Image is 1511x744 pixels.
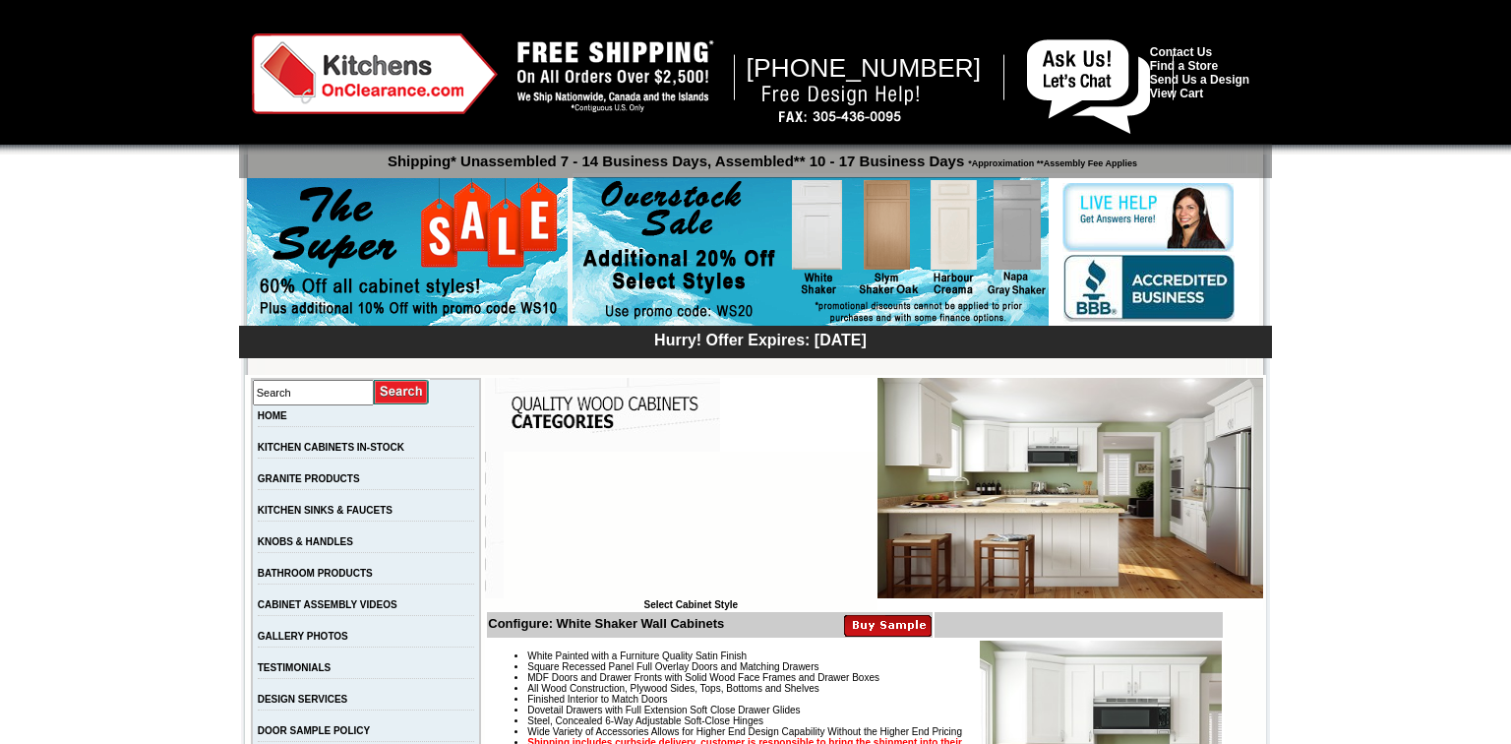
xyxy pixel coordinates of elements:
img: White Shaker [877,378,1263,598]
a: View Cart [1150,87,1203,100]
li: Square Recessed Panel Full Overlay Doors and Matching Drawers [527,661,1221,672]
a: GRANITE PRODUCTS [258,473,360,484]
li: All Wood Construction, Plywood Sides, Tops, Bottoms and Shelves [527,683,1221,694]
li: MDF Doors and Drawer Fronts with Solid Wood Face Frames and Drawer Boxes [527,672,1221,683]
a: Contact Us [1150,45,1212,59]
a: KITCHEN CABINETS IN-STOCK [258,442,404,453]
a: CABINET ASSEMBLY VIDEOS [258,599,397,610]
a: HOME [258,410,287,421]
a: Find a Store [1150,59,1218,73]
a: KITCHEN SINKS & FAUCETS [258,505,393,516]
a: BATHROOM PRODUCTS [258,568,373,579]
a: DESIGN SERVICES [258,694,348,705]
a: Send Us a Design [1150,73,1249,87]
span: [PHONE_NUMBER] [747,53,982,83]
b: Select Cabinet Style [643,599,738,610]
li: White Painted with a Furniture Quality Satin Finish [527,651,1221,661]
li: Wide Variety of Accessories Allows for Higher End Design Capability Without the Higher End Pricing [527,726,1221,737]
img: Kitchens on Clearance Logo [252,33,498,114]
p: Shipping* Unassembled 7 - 14 Business Days, Assembled** 10 - 17 Business Days [249,144,1272,169]
a: KNOBS & HANDLES [258,536,353,547]
b: Configure: White Shaker Wall Cabinets [488,616,724,631]
a: TESTIMONIALS [258,662,331,673]
div: Hurry! Offer Expires: [DATE] [249,329,1272,349]
li: Steel, Concealed 6-Way Adjustable Soft-Close Hinges [527,715,1221,726]
li: Dovetail Drawers with Full Extension Soft Close Drawer Glides [527,705,1221,715]
a: DOOR SAMPLE POLICY [258,725,370,736]
iframe: Browser incompatible [504,452,877,599]
input: Submit [374,379,430,405]
span: *Approximation **Assembly Fee Applies [964,154,1137,168]
li: Finished Interior to Match Doors [527,694,1221,705]
a: GALLERY PHOTOS [258,631,348,642]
